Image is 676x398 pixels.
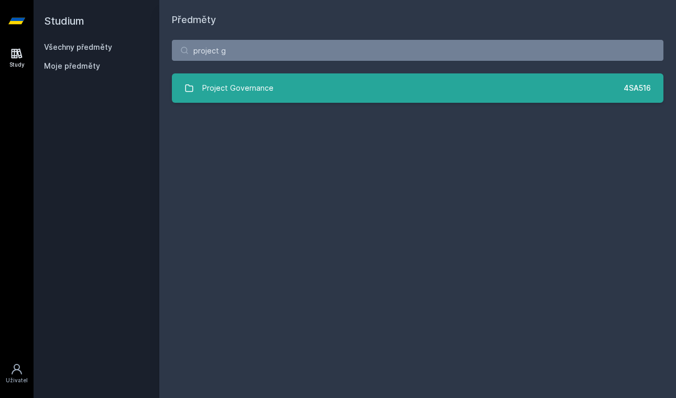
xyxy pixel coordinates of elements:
h1: Předměty [172,13,663,27]
a: Uživatel [2,358,31,390]
div: Uživatel [6,377,28,384]
div: 4SA516 [624,83,651,93]
div: Project Governance [202,78,274,99]
a: Project Governance 4SA516 [172,73,663,103]
input: Název nebo ident předmětu… [172,40,663,61]
div: Study [9,61,25,69]
span: Moje předměty [44,61,100,71]
a: Study [2,42,31,74]
a: Všechny předměty [44,42,112,51]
